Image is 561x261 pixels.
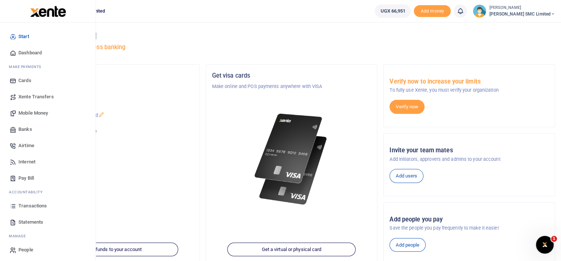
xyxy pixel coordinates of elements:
[18,142,34,149] span: Airtime
[18,49,42,57] span: Dashboard
[6,61,90,72] li: M
[6,89,90,105] a: Xente Transfers
[389,216,549,223] h5: Add people you pay
[473,4,486,18] img: profile-user
[28,44,555,51] h5: Welcome to better business banking
[372,4,414,18] li: Wallet ballance
[389,100,425,114] a: Verify now
[34,101,194,108] h5: Account
[380,7,405,15] span: UGX 66,951
[6,45,90,61] a: Dashboard
[18,93,54,101] span: Xente Transfers
[414,5,451,17] li: Toup your wallet
[389,169,423,183] a: Add users
[389,78,549,85] h5: Verify now to increase your limits
[6,198,90,214] a: Transactions
[18,158,35,166] span: Internet
[14,189,42,195] span: countability
[18,202,47,210] span: Transactions
[18,33,29,40] span: Start
[6,154,90,170] a: Internet
[34,137,194,145] h5: UGX 66,951
[489,11,555,17] span: [PERSON_NAME] SMC Limited
[18,77,31,84] span: Cards
[389,238,426,252] a: Add people
[18,109,48,117] span: Mobile Money
[414,5,451,17] span: Add money
[6,214,90,230] a: Statements
[6,242,90,258] a: People
[389,147,549,154] h5: Invite your team mates
[6,121,90,138] a: Banks
[6,170,90,186] a: Pay Bill
[389,156,549,163] p: Add initiators, approvers and admins to your account
[6,230,90,242] li: M
[13,64,41,70] span: ake Payments
[414,8,451,13] a: Add money
[212,83,371,90] p: Make online and POS payments anywhere with VISA
[6,138,90,154] a: Airtime
[18,246,33,254] span: People
[13,233,26,239] span: anage
[28,32,555,40] h4: Hello [PERSON_NAME]
[18,174,34,182] span: Pay Bill
[30,6,66,17] img: logo-large
[18,218,43,226] span: Statements
[34,128,194,135] p: Your current account balance
[375,4,411,18] a: UGX 66,951
[30,8,66,14] a: logo-small logo-large logo-large
[6,28,90,45] a: Start
[489,5,555,11] small: [PERSON_NAME]
[536,236,554,254] iframe: Intercom live chat
[6,105,90,121] a: Mobile Money
[212,72,371,79] h5: Get visa cards
[34,72,194,79] h5: Organization
[6,72,90,89] a: Cards
[551,236,557,242] span: 1
[389,87,549,94] p: To fully use Xente, you must verify your organization
[34,112,194,119] p: [PERSON_NAME] SMC Limited
[389,224,549,232] p: Save the people you pay frequently to make it easier
[473,4,555,18] a: profile-user [PERSON_NAME] [PERSON_NAME] SMC Limited
[252,108,332,211] img: xente-_physical_cards.png
[6,186,90,198] li: Ac
[50,243,178,257] a: Add funds to your account
[228,243,356,257] a: Get a virtual or physical card
[18,126,32,133] span: Banks
[34,83,194,90] p: Dawin Advisory SMC Limited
